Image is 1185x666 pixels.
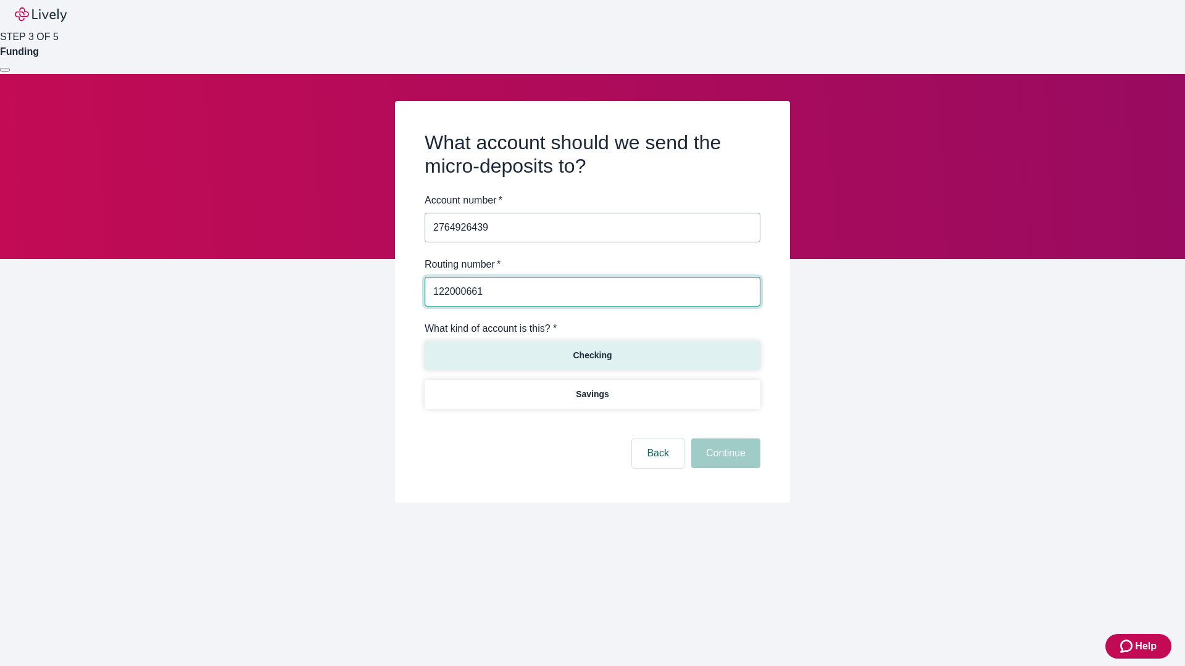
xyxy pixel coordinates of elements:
p: Savings [576,388,609,401]
label: Routing number [425,257,501,272]
span: Help [1135,639,1157,654]
button: Savings [425,380,760,409]
h2: What account should we send the micro-deposits to? [425,131,760,178]
button: Checking [425,341,760,370]
svg: Zendesk support icon [1120,639,1135,654]
label: What kind of account is this? * [425,321,557,336]
img: Lively [15,7,67,22]
p: Checking [573,349,612,362]
label: Account number [425,193,502,208]
button: Back [632,438,684,468]
button: Zendesk support iconHelp [1105,634,1171,659]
